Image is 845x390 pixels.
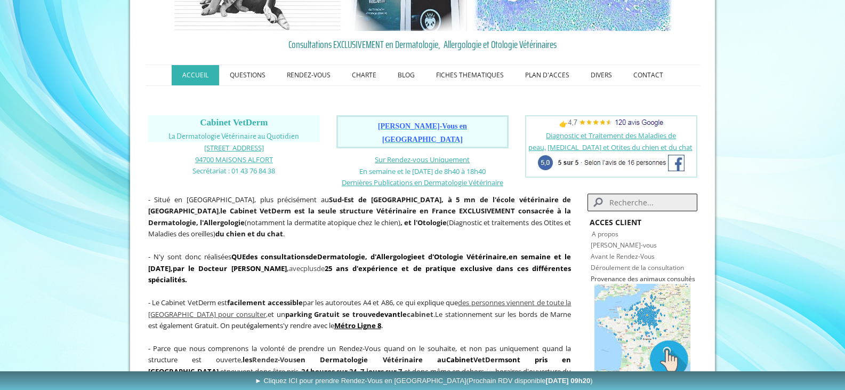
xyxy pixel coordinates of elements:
span: ou [284,355,293,364]
span: . [334,321,383,330]
span: [STREET_ADDRESS] [204,143,264,153]
span: peuvent donc être pris [227,367,299,376]
span: facilement [227,298,265,307]
span: [PERSON_NAME]-Vous en [GEOGRAPHIC_DATA] [378,122,467,144]
strong: 24 heures sur 24, 7 jours sur 7 [301,367,402,376]
b: [DATE] 09h20 [546,377,591,385]
a: Sur Rendez-vous Uniquement [375,155,470,164]
a: consultations [261,252,309,261]
strong: accessible [268,298,303,307]
span: Secrétariat : 01 43 76 84 38 [192,166,275,176]
span: P [591,274,594,283]
a: Consultations EXCLUSIVEMENT en Dermatologie, Allergologie et Otologie Vétérinaires [148,36,697,52]
strong: de , d' et d' [261,252,493,261]
a: QUESTIONS [219,65,276,85]
span: s [293,355,296,364]
a: Dermatologie [317,252,365,261]
strong: les [243,355,296,364]
a: Déroulement de la consultation [591,263,684,272]
strong: QUE [231,252,246,261]
strong: le [220,206,227,216]
strong: , [506,252,509,261]
span: Dernières Publications en Dermatologie Vétérinaire [342,178,503,187]
a: Diagnostic et Traitement des Maladies de peau, [528,131,677,152]
span: La Dermatologie Vétérinaire au Quotidien [168,132,299,140]
strong: du chien et du chat [215,229,283,238]
input: Search [588,194,697,211]
strong: ACCES CLIENT [590,217,641,227]
span: - Le Cabinet VetDerm est par les autoroutes A4 et A86, ce qui explique que et un Le stationnement... [148,298,572,330]
span: plus [303,264,317,273]
a: [STREET_ADDRESS] [204,142,264,153]
b: Cabinet VetDerm est la seule structure Vétérinaire en [230,206,429,216]
span: cabinet [407,309,433,319]
span: - Situé en [GEOGRAPHIC_DATA], plus précisément au , (notamment la dermatite atopique chez le chie... [148,195,572,239]
a: Allergologie [376,252,417,261]
a: A propos [592,229,618,238]
span: En semaine et le [DATE] de 8h40 à 18h40 [359,166,486,176]
a: rovenance [594,274,626,283]
a: RENDEZ-VOUS [276,65,341,85]
span: avec de [148,252,572,284]
span: des [484,367,495,376]
b: France EXCLUSIVEMENT consacrée à la Dermatologie, l'Allergologie [148,206,572,227]
a: Métro Ligne 8 [334,321,381,330]
span: ► Cliquez ICI pour prendre Rendez-Vous en [GEOGRAPHIC_DATA] [255,377,593,385]
a: [PERSON_NAME]-vous [591,241,657,250]
span: également [246,321,280,330]
a: [MEDICAL_DATA] et Otites du chien et du chat [548,142,693,152]
a: [PERSON_NAME]-Vous en [GEOGRAPHIC_DATA] [378,123,467,144]
span: (Prochain RDV disponible ) [466,377,593,385]
a: FICHES THEMATIQUES [425,65,514,85]
span: , [148,298,572,319]
a: aire [493,252,506,261]
a: CHARTE [341,65,387,85]
strong: Sud-Est de [GEOGRAPHIC_DATA], à 5 mn de l'école vétérinaire de [GEOGRAPHIC_DATA] [148,195,572,216]
a: BLOG [387,65,425,85]
a: CONTACT [623,65,674,85]
span: , [171,264,173,273]
span: - Parce que nous comprenons la volonté de prendre un Rendez-Vous quand on le souhaite, et non pas... [148,344,572,365]
a: PLAN D'ACCES [514,65,580,85]
span: en Dermatologie Vétérinaire au VetDerm [296,355,505,364]
span: des animaux consultés [627,274,695,283]
span: en semaine et le [DATE] [148,252,572,273]
b: , et l'Otologie [400,218,447,227]
span: 👉 [559,119,663,129]
a: des personnes viennent de toute la [GEOGRAPHIC_DATA] pour consulter [148,298,572,319]
span: et [220,367,227,376]
span: parking Gratuit se trouve le [285,309,433,319]
span: 94700 MAISONS ALFORT [195,155,273,164]
strong: des [246,252,257,261]
a: 94700 MAISONS ALFORT [195,154,273,164]
b: , [173,264,289,273]
a: Dernières Publications en Dermatologie Vétérinaire [342,177,503,187]
strong: 25 ans d'expérience et de pratique exclusive dans ces différentes spécialités. [148,264,572,285]
a: ACCUEIL [172,65,219,85]
span: - N'y sont donc réalisées [148,252,572,284]
span: devant [376,309,400,319]
a: Avant le Rendez-Vous [591,252,655,261]
span: Rendez-V [252,355,284,364]
a: DIVERS [580,65,623,85]
span: par le Docteur [PERSON_NAME] [173,264,287,273]
span: Cabinet [446,355,473,364]
span: Cabinet VetDerm [200,117,268,128]
a: Otologie Vétérin [434,252,493,261]
span: . [433,309,435,319]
